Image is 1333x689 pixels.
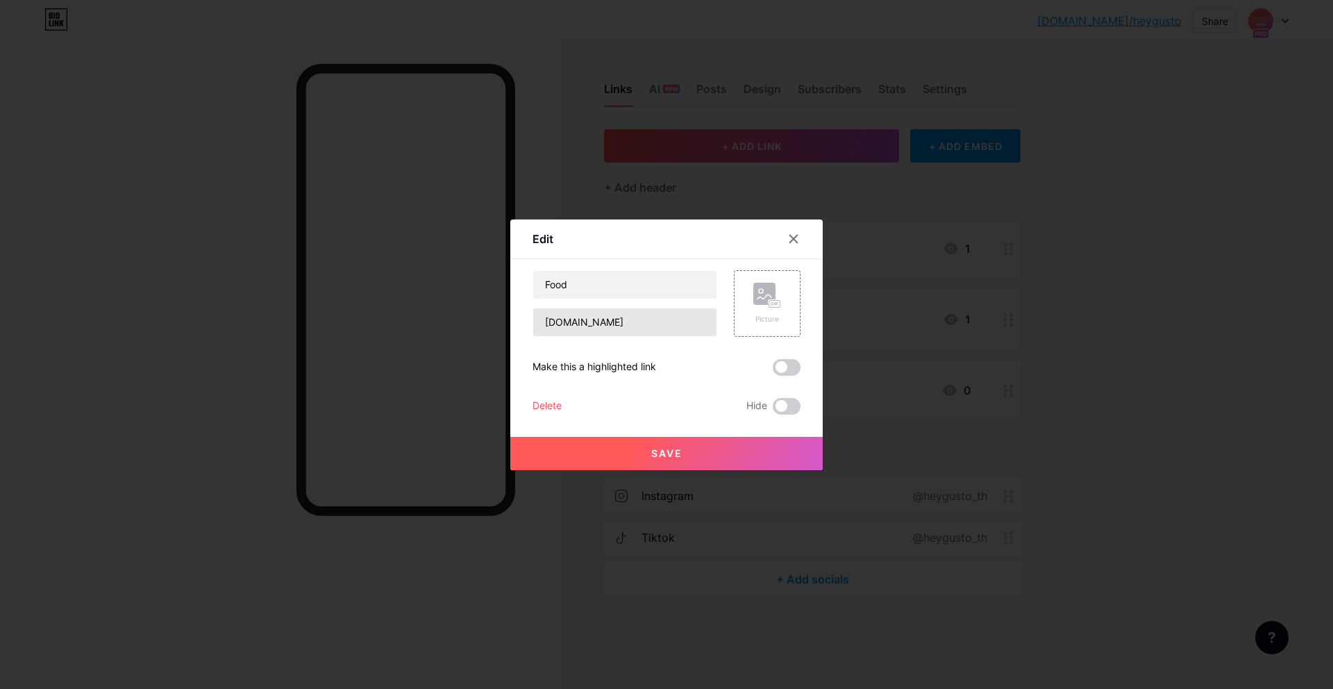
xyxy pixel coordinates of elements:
button: Save [510,437,823,470]
div: Picture [753,314,781,324]
input: Title [533,271,716,299]
span: Save [651,447,682,459]
input: URL [533,308,716,336]
div: Delete [533,398,562,415]
div: Edit [533,231,553,247]
div: Make this a highlighted link [533,359,656,376]
span: Hide [746,398,767,415]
